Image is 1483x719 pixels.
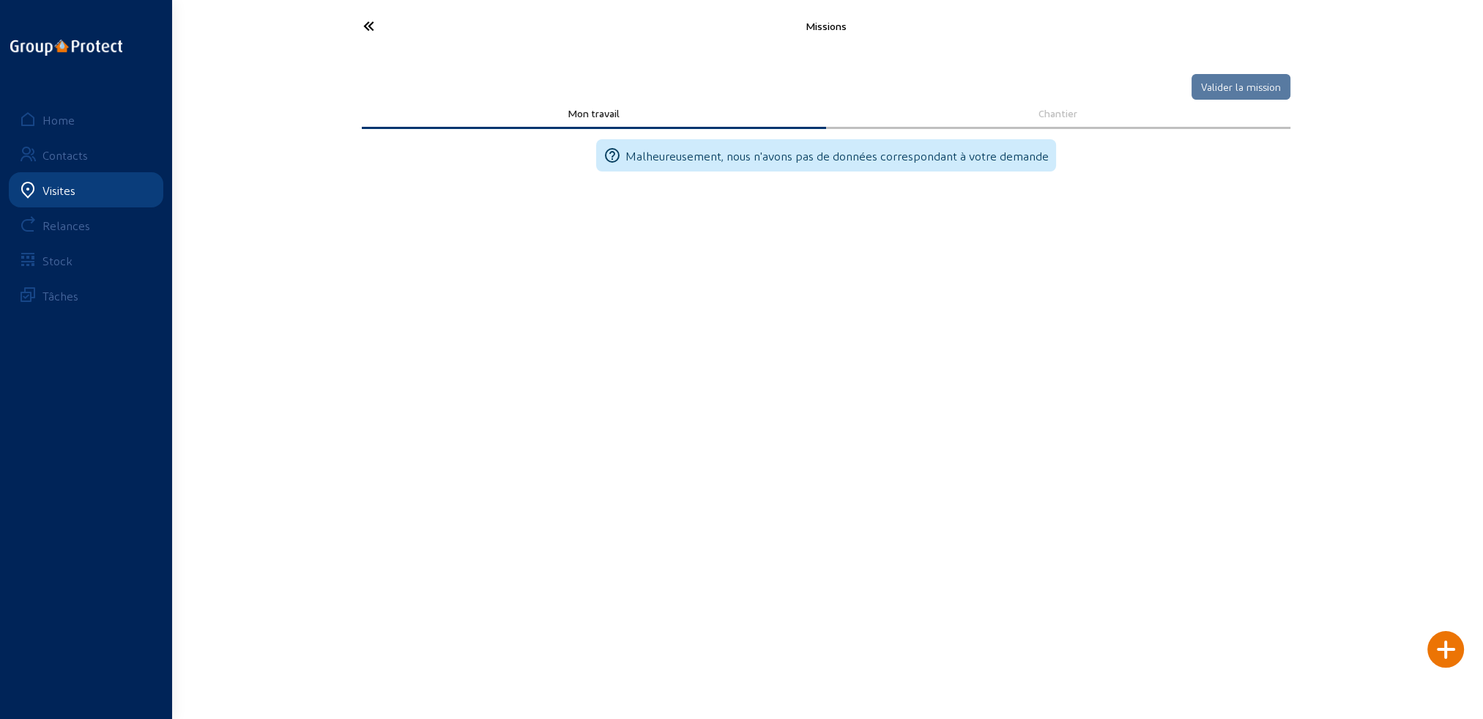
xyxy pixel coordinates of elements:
div: Mon travail [372,107,816,119]
div: Stock [42,254,73,268]
div: Home [42,113,75,127]
mat-icon: help_outline [603,147,621,164]
div: Chantier [836,107,1280,119]
div: Tâches [42,289,78,303]
a: Visites [9,172,163,207]
span: Malheureusement, nous n'avons pas de données correspondant à votre demande [625,149,1049,163]
div: Missions [504,20,1148,32]
a: Relances [9,207,163,243]
div: Visites [42,183,75,197]
div: Contacts [42,148,88,162]
img: logo-oneline.png [10,40,122,56]
a: Contacts [9,137,163,172]
a: Tâches [9,278,163,313]
a: Home [9,102,163,137]
a: Stock [9,243,163,278]
div: Relances [42,218,90,232]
